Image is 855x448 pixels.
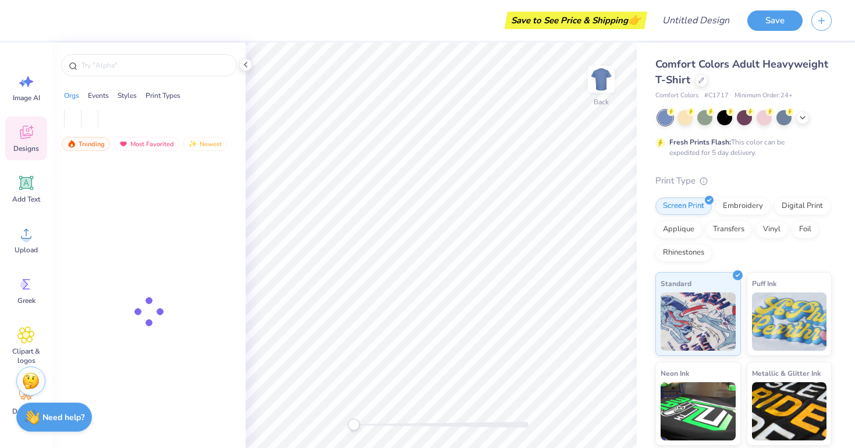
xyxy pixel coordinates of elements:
span: Decorate [12,407,40,416]
span: Minimum Order: 24 + [735,91,793,101]
span: Greek [17,296,36,305]
span: # C1717 [704,91,729,101]
span: Puff Ink [752,277,776,290]
img: Standard [661,292,736,351]
span: Clipart & logos [7,347,45,365]
div: Foil [792,221,819,238]
input: Untitled Design [653,9,739,32]
span: Image AI [13,93,40,103]
div: Rhinestones [655,244,712,262]
span: Comfort Colors Adult Heavyweight T-Shirt [655,57,828,87]
div: Most Favorited [113,137,179,151]
div: Accessibility label [348,419,360,431]
span: Metallic & Glitter Ink [752,367,821,379]
div: Digital Print [774,197,831,215]
div: Vinyl [755,221,788,238]
span: Comfort Colors [655,91,698,101]
span: Upload [15,245,38,255]
img: Neon Ink [661,382,736,440]
div: Styles [118,90,137,101]
img: newest.gif [188,140,197,148]
span: Standard [661,277,691,290]
div: Save to See Price & Shipping [508,12,644,29]
div: Applique [655,221,702,238]
strong: Fresh Prints Flash: [669,137,731,147]
img: Metallic & Glitter Ink [752,382,827,440]
span: Designs [13,144,39,153]
div: Back [594,97,609,107]
div: Print Types [146,90,180,101]
strong: Need help? [42,412,84,423]
div: Newest [183,137,227,151]
div: Embroidery [715,197,771,215]
input: Try "Alpha" [80,59,229,71]
div: Screen Print [655,197,712,215]
div: Transfers [705,221,752,238]
img: trending.gif [67,140,76,148]
span: Add Text [12,195,40,204]
span: 👉 [628,13,641,27]
div: This color can be expedited for 5 day delivery. [669,137,813,158]
img: Puff Ink [752,292,827,351]
span: Neon Ink [661,367,689,379]
button: Save [747,10,803,31]
img: Back [590,68,613,91]
div: Events [88,90,109,101]
img: most_fav.gif [119,140,128,148]
div: Orgs [64,90,79,101]
div: Trending [62,137,110,151]
div: Print Type [655,174,832,188]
